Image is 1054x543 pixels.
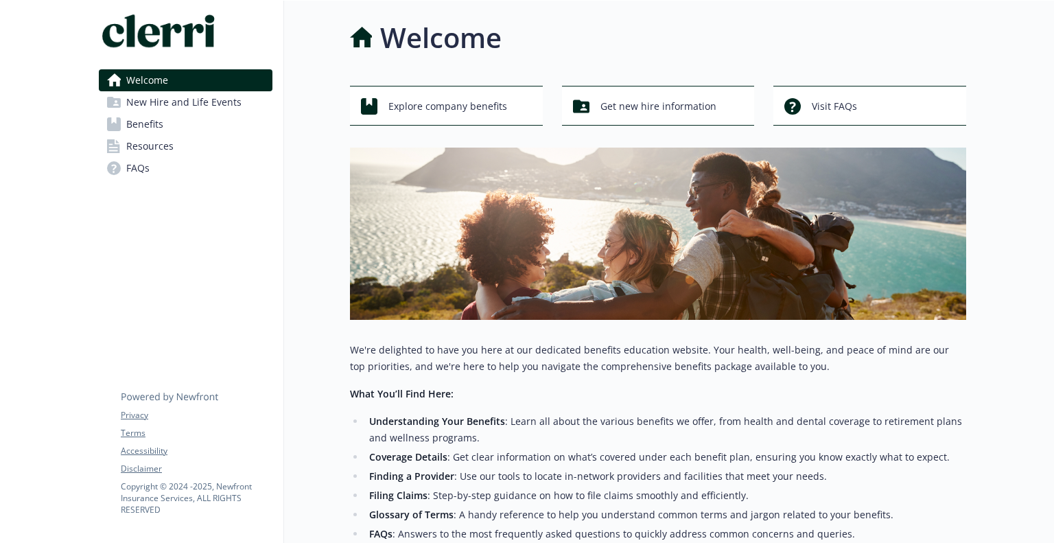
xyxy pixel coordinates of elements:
[121,427,272,439] a: Terms
[126,135,174,157] span: Resources
[369,508,454,521] strong: Glossary of Terms
[99,69,272,91] a: Welcome
[126,91,242,113] span: New Hire and Life Events
[365,526,966,542] li: : Answers to the most frequently asked questions to quickly address common concerns and queries.
[350,342,966,375] p: We're delighted to have you here at our dedicated benefits education website. Your health, well-b...
[369,527,393,540] strong: FAQs
[350,148,966,320] img: overview page banner
[562,86,755,126] button: Get new hire information
[369,450,447,463] strong: Coverage Details
[99,135,272,157] a: Resources
[369,470,454,483] strong: Finding a Provider
[99,91,272,113] a: New Hire and Life Events
[365,507,966,523] li: : A handy reference to help you understand common terms and jargon related to your benefits.
[350,387,454,400] strong: What You’ll Find Here:
[350,86,543,126] button: Explore company benefits
[388,93,507,119] span: Explore company benefits
[121,481,272,516] p: Copyright © 2024 - 2025 , Newfront Insurance Services, ALL RIGHTS RESERVED
[126,157,150,179] span: FAQs
[369,489,428,502] strong: Filing Claims
[773,86,966,126] button: Visit FAQs
[365,487,966,504] li: : Step-by-step guidance on how to file claims smoothly and efficiently.
[812,93,857,119] span: Visit FAQs
[121,445,272,457] a: Accessibility
[365,449,966,465] li: : Get clear information on what’s covered under each benefit plan, ensuring you know exactly what...
[121,409,272,421] a: Privacy
[121,463,272,475] a: Disclaimer
[380,17,502,58] h1: Welcome
[369,415,505,428] strong: Understanding Your Benefits
[99,157,272,179] a: FAQs
[365,468,966,485] li: : Use our tools to locate in-network providers and facilities that meet your needs.
[600,93,716,119] span: Get new hire information
[126,113,163,135] span: Benefits
[126,69,168,91] span: Welcome
[365,413,966,446] li: : Learn all about the various benefits we offer, from health and dental coverage to retirement pl...
[99,113,272,135] a: Benefits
